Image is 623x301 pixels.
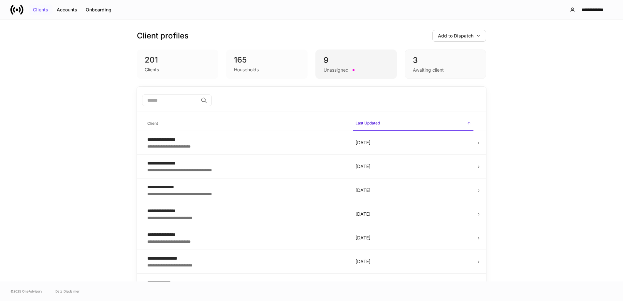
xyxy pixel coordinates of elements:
span: Last Updated [353,117,473,131]
div: Unassigned [324,67,349,73]
p: [DATE] [355,163,471,170]
div: 9 [324,55,389,65]
h3: Client profiles [137,31,189,41]
div: Awaiting client [413,67,444,73]
p: [DATE] [355,139,471,146]
button: Add to Dispatch [432,30,486,42]
div: Add to Dispatch [438,34,481,38]
div: 165 [234,55,300,65]
div: 3Awaiting client [405,50,486,79]
h6: Last Updated [355,120,380,126]
div: 3 [413,55,478,65]
h6: Client [147,120,158,126]
span: © 2025 OneAdvisory [10,289,42,294]
div: 201 [145,55,210,65]
div: Clients [145,66,159,73]
button: Onboarding [81,5,116,15]
p: [DATE] [355,211,471,217]
div: Onboarding [86,7,111,12]
a: Data Disclaimer [55,289,80,294]
div: Clients [33,7,48,12]
div: Households [234,66,259,73]
span: Client [145,117,348,130]
p: [DATE] [355,187,471,193]
button: Clients [29,5,52,15]
div: Accounts [57,7,77,12]
p: [DATE] [355,258,471,265]
p: [DATE] [355,235,471,241]
div: 9Unassigned [315,50,397,79]
button: Accounts [52,5,81,15]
